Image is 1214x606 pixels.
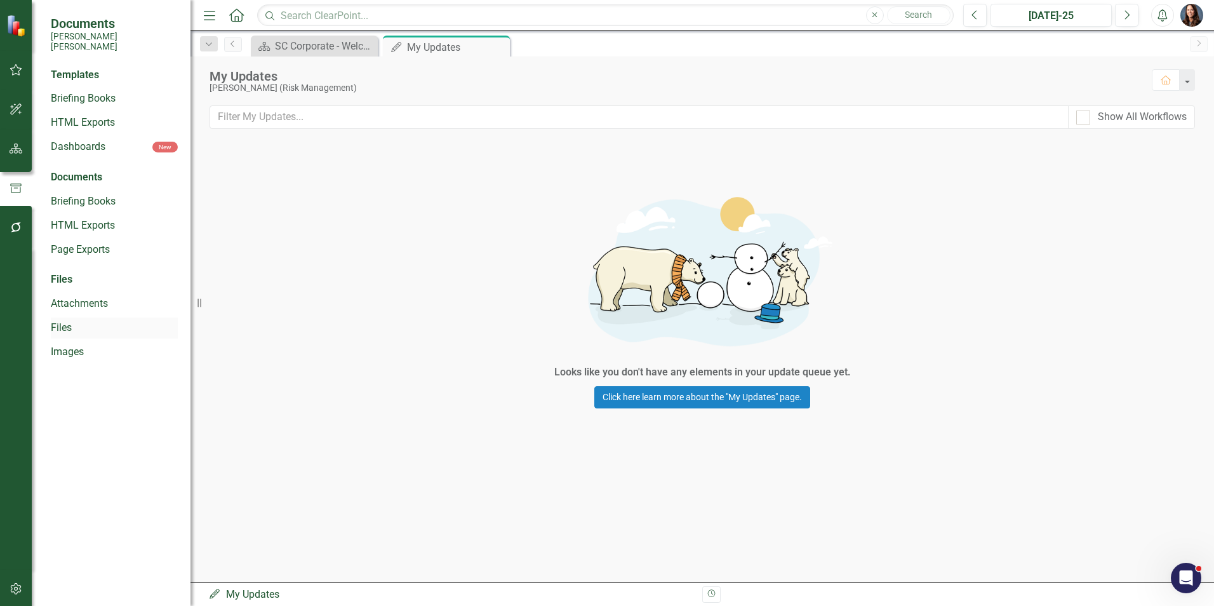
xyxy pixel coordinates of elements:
a: Dashboards [51,140,152,154]
div: Show All Workflows [1098,110,1187,125]
a: Page Exports [51,243,178,257]
iframe: Intercom live chat [1171,563,1201,593]
small: [PERSON_NAME] [PERSON_NAME] [51,31,178,52]
div: Documents [51,170,178,185]
span: Documents [51,16,178,31]
div: My Updates [208,588,693,602]
a: HTML Exports [51,219,178,233]
input: Filter My Updates... [210,105,1069,129]
div: Files [51,273,178,287]
button: [DATE]-25 [991,4,1112,27]
div: [DATE]-25 [995,8,1107,24]
img: Tami Griswold [1180,4,1203,27]
a: Briefing Books [51,91,178,106]
div: My Updates [210,69,1139,83]
img: ClearPoint Strategy [5,13,29,37]
a: Click here learn more about the "My Updates" page. [594,386,810,408]
div: Looks like you don't have any elements in your update queue yet. [554,365,851,380]
a: Images [51,345,178,360]
div: SC Corporate - Welcome to ClearPoint [275,38,375,54]
a: SC Corporate - Welcome to ClearPoint [254,38,375,54]
a: HTML Exports [51,116,178,130]
span: Search [905,10,932,20]
div: Templates [51,68,178,83]
div: My Updates [407,39,507,55]
div: [PERSON_NAME] (Risk Management) [210,83,1139,93]
button: Search [887,6,951,24]
a: Files [51,321,178,335]
a: Briefing Books [51,194,178,209]
a: Attachments [51,297,178,311]
img: Getting started [512,178,893,362]
input: Search ClearPoint... [257,4,954,27]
